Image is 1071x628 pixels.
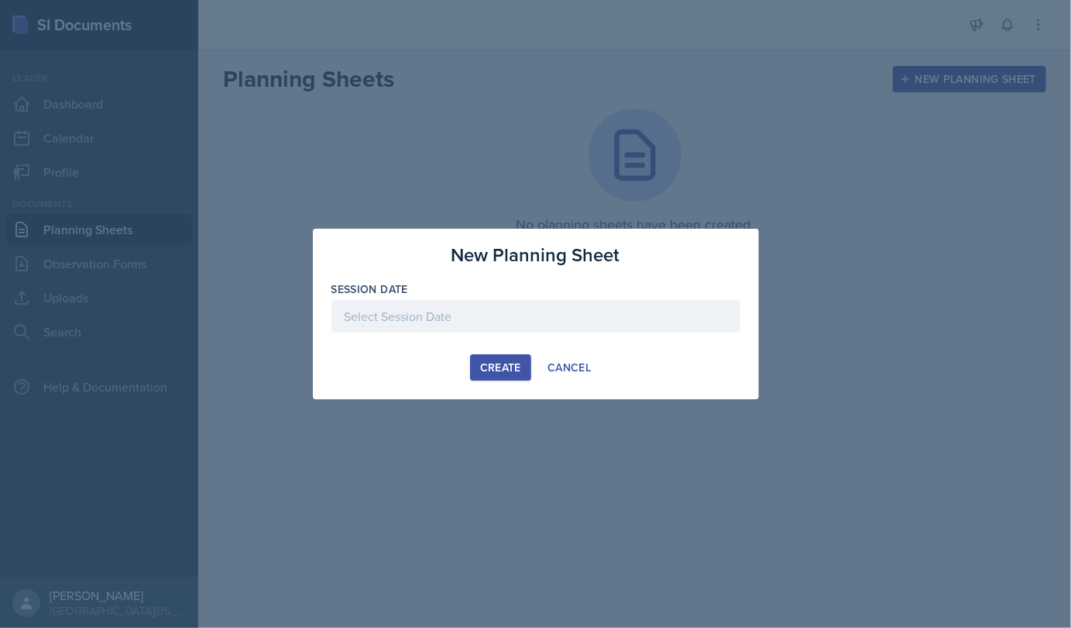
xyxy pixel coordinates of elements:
div: Cancel [548,361,591,374]
button: Cancel [537,354,601,381]
button: Create [470,354,531,381]
div: Create [480,361,521,374]
h3: New Planning Sheet [451,241,620,269]
label: Session Date [331,281,408,297]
